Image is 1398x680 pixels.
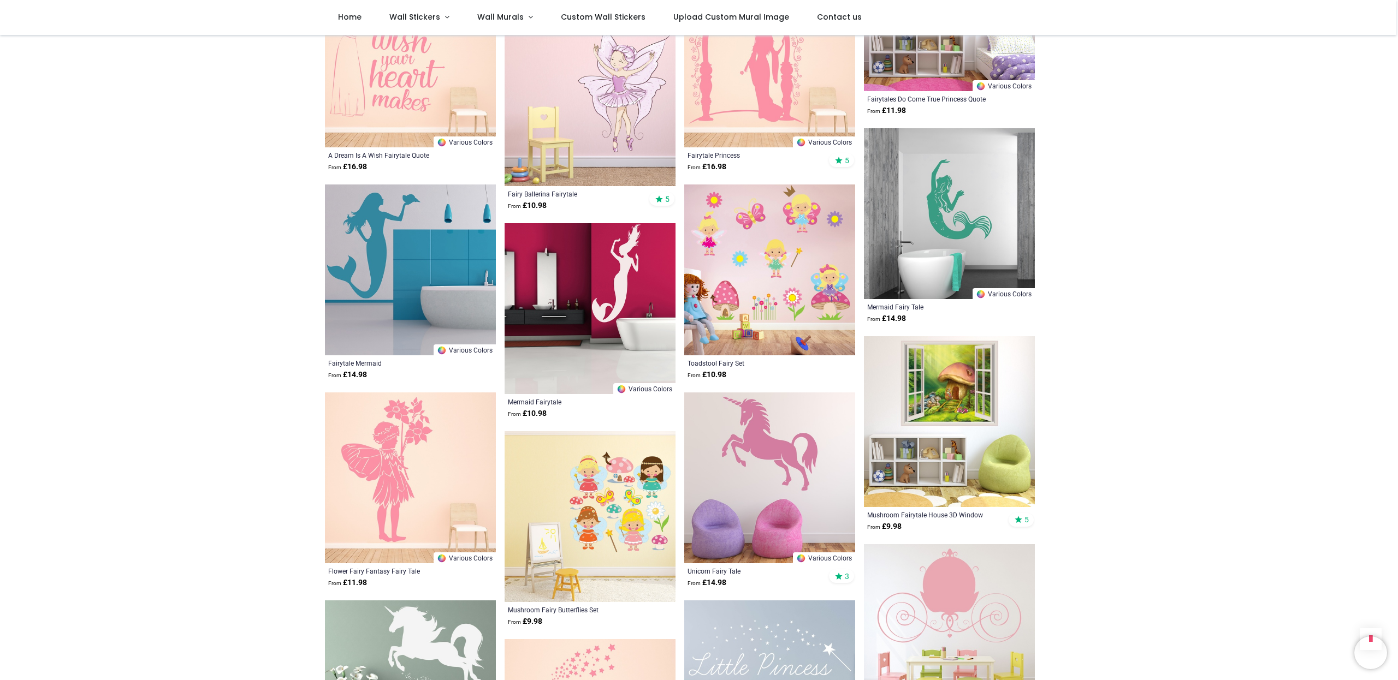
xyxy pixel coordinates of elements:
span: From [867,316,880,322]
strong: £ 11.98 [328,577,367,588]
a: Mushroom Fairy Butterflies Set [508,605,639,614]
a: A Dream Is A Wish Fairytale Quote [328,151,460,159]
strong: £ 16.98 [328,162,367,172]
a: Various Colors [613,383,676,394]
span: From [688,372,701,378]
span: 5 [1024,515,1029,524]
strong: £ 11.98 [867,105,906,116]
a: Unicorn Fairy Tale [688,566,819,575]
img: Color Wheel [437,345,447,355]
img: Mermaid Fairy Tale Wall Sticker - Mod6 [864,128,1035,299]
span: From [867,524,880,530]
a: Various Colors [434,552,496,563]
strong: £ 14.98 [867,313,906,324]
span: From [688,580,701,586]
a: Various Colors [793,552,855,563]
a: Toadstool Fairy Set [688,359,819,367]
img: Mushroom Fairy Butterflies Wall Sticker Set [505,431,676,602]
span: Custom Wall Stickers [561,11,645,22]
span: From [328,580,341,586]
span: Upload Custom Mural Image [673,11,789,22]
a: Fairytale Princess [688,151,819,159]
img: Color Wheel [976,289,986,299]
img: Color Wheel [617,384,626,394]
img: Fairy Ballerina Fairytale Wall Sticker [505,15,676,186]
span: 5 [665,194,670,204]
a: Various Colors [434,344,496,355]
span: From [867,108,880,114]
span: Wall Murals [477,11,524,22]
span: Contact us [817,11,862,22]
strong: £ 14.98 [328,369,367,380]
strong: £ 10.98 [508,200,547,211]
a: Flower Fairy Fantasy Fairy Tale [328,566,460,575]
img: Flower Fairy Fantasy Fairy Tale Wall Sticker [325,392,496,563]
span: From [508,203,521,209]
a: Various Colors [973,80,1035,91]
img: Color Wheel [437,553,447,563]
span: Wall Stickers [389,11,440,22]
img: Color Wheel [796,138,806,147]
img: Unicorn Fairy Tale Wall Sticker [684,392,855,563]
span: 5 [845,156,849,165]
span: From [328,164,341,170]
img: Color Wheel [437,138,447,147]
span: From [508,411,521,417]
span: From [688,164,701,170]
img: Mermaid Fairytale Wall Sticker [505,223,676,394]
strong: £ 16.98 [688,162,726,172]
img: Mushroom Fairytale House 3D Window Wall Sticker [864,336,1035,507]
a: Fairytale Mermaid [328,359,460,367]
span: 3 [845,571,849,581]
a: Various Colors [973,288,1035,299]
a: Various Colors [434,136,496,147]
strong: £ 10.98 [508,408,547,419]
img: Color Wheel [976,81,986,91]
strong: £ 14.98 [688,577,726,588]
a: Fairy Ballerina Fairytale [508,189,639,198]
img: Toadstool Fairy Wall Sticker Set [684,184,855,355]
img: Fairytale Mermaid Wall Sticker - Mod1 [325,184,496,355]
a: Fairytales Do Come True Princess Quote [867,94,999,103]
span: From [328,372,341,378]
a: Various Colors [793,136,855,147]
a: Mushroom Fairytale House 3D Window [867,510,999,519]
span: From [508,619,521,625]
a: Mermaid Fairytale [508,397,639,406]
strong: £ 9.98 [867,521,902,532]
strong: £ 10.98 [688,369,726,380]
span: Home [338,11,362,22]
strong: £ 9.98 [508,616,542,627]
img: Color Wheel [796,553,806,563]
a: Mermaid Fairy Tale [867,302,999,311]
iframe: Brevo live chat [1354,636,1387,669]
